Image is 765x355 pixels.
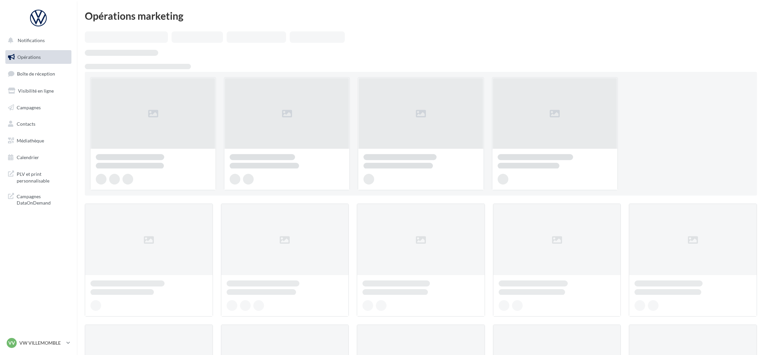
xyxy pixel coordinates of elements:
[8,340,15,346] span: VV
[17,138,44,143] span: Médiathèque
[4,189,73,209] a: Campagnes DataOnDemand
[17,104,41,110] span: Campagnes
[18,37,45,43] span: Notifications
[4,167,73,187] a: PLV et print personnalisable
[19,340,64,346] p: VW VILLEMOMBLE
[4,50,73,64] a: Opérations
[4,33,70,47] button: Notifications
[17,54,41,60] span: Opérations
[5,337,71,349] a: VV VW VILLEMOMBLE
[17,169,69,184] span: PLV et print personnalisable
[4,134,73,148] a: Médiathèque
[4,150,73,164] a: Calendrier
[4,67,73,81] a: Boîte de réception
[18,88,54,94] span: Visibilité en ligne
[17,121,35,127] span: Contacts
[17,154,39,160] span: Calendrier
[4,101,73,115] a: Campagnes
[85,11,757,21] div: Opérations marketing
[17,71,55,77] span: Boîte de réception
[4,117,73,131] a: Contacts
[17,192,69,206] span: Campagnes DataOnDemand
[4,84,73,98] a: Visibilité en ligne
